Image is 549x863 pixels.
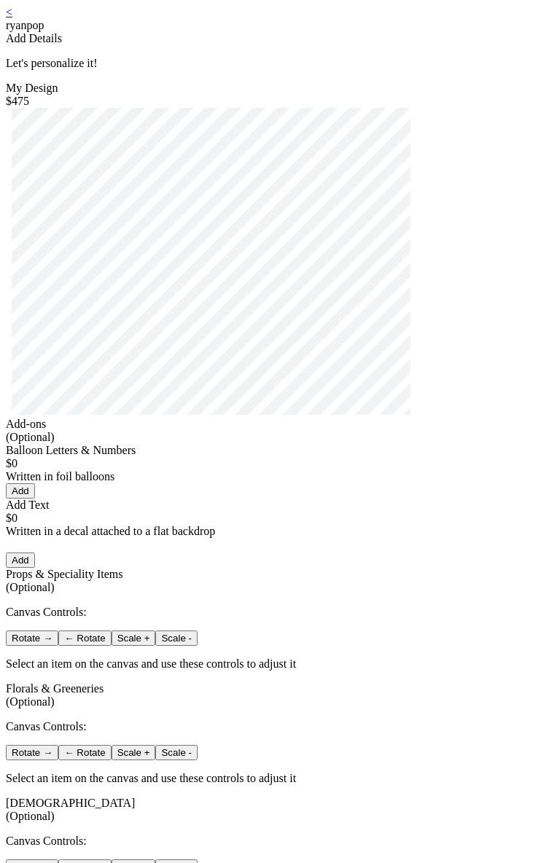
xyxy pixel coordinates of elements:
[6,552,35,568] button: Add
[6,512,543,525] div: $0
[6,470,543,483] div: Written in foil balloons
[6,57,543,70] p: Let's personalize it!
[6,581,543,594] div: (Optional)
[6,630,58,646] button: Rotate →
[6,606,543,619] p: Canvas Controls:
[6,6,12,18] a: <
[6,568,543,594] div: Props & Speciality Items
[6,720,543,733] p: Canvas Controls:
[6,745,58,760] button: Rotate →
[6,810,543,823] div: (Optional)
[6,682,543,708] div: Florals & Greeneries
[6,82,543,95] div: My Design
[6,32,543,45] div: Add Details
[155,630,197,646] button: Scale -
[112,630,156,646] button: Scale +
[6,772,543,785] p: Select an item on the canvas and use these controls to adjust it
[6,95,543,108] div: $475
[112,745,156,760] button: Scale +
[6,835,543,848] p: Canvas Controls:
[6,19,543,32] div: ryanpop
[155,745,197,760] button: Scale -
[6,444,543,457] div: Balloon Letters & Numbers
[6,695,543,708] div: (Optional)
[6,657,543,671] p: Select an item on the canvas and use these controls to adjust it
[6,525,543,538] div: Written in a decal attached to a flat backdrop
[6,431,543,444] div: (Optional)
[58,630,111,646] button: ← Rotate
[6,418,543,444] div: Add-ons
[58,745,111,760] button: ← Rotate
[6,797,543,823] div: [DEMOGRAPHIC_DATA]
[6,483,35,499] button: Add
[6,499,543,512] div: Add Text
[6,457,543,470] div: $0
